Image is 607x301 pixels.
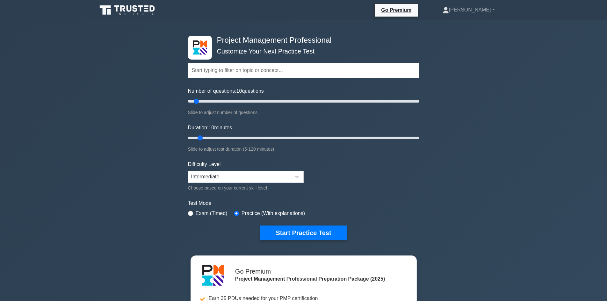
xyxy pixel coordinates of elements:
[242,210,305,217] label: Practice (With explanations)
[196,210,228,217] label: Exam (Timed)
[188,63,419,78] input: Start typing to filter on topic or concept...
[188,124,232,132] label: Duration: minutes
[188,199,419,207] label: Test Mode
[214,36,388,45] h4: Project Management Professional
[208,125,214,130] span: 10
[236,88,242,94] span: 10
[188,184,304,192] div: Choose based on your current skill level
[188,161,221,168] label: Difficulty Level
[188,87,264,95] label: Number of questions: questions
[188,109,419,116] div: Slide to adjust number of questions
[260,226,346,240] button: Start Practice Test
[427,4,510,16] a: [PERSON_NAME]
[188,145,419,153] div: Slide to adjust test duration (5-120 minutes)
[377,6,415,14] a: Go Premium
